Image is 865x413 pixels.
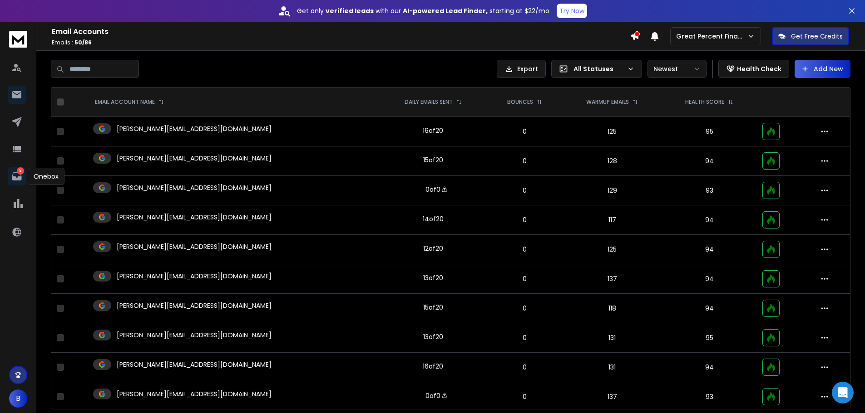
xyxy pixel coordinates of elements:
[493,245,557,254] p: 0
[117,301,272,310] p: [PERSON_NAME][EMAIL_ADDRESS][DOMAIN_NAME]
[772,27,849,45] button: Get Free Credits
[8,167,26,185] a: 8
[403,6,488,15] strong: AI-powered Lead Finder,
[586,98,629,106] p: WARMUP EMAILS
[493,156,557,165] p: 0
[562,205,662,235] td: 117
[662,382,756,412] td: 93
[832,382,854,403] div: Open Intercom Messenger
[662,176,756,205] td: 93
[493,274,557,283] p: 0
[562,353,662,382] td: 131
[507,98,533,106] p: BOUNCES
[662,353,756,382] td: 94
[117,213,272,222] p: [PERSON_NAME][EMAIL_ADDRESS][DOMAIN_NAME]
[557,4,587,18] button: Try Now
[791,32,843,41] p: Get Free Credits
[497,60,546,78] button: Export
[9,31,27,48] img: logo
[562,235,662,264] td: 125
[662,323,756,353] td: 95
[405,98,453,106] p: DAILY EMAILS SENT
[423,214,444,224] div: 14 of 20
[662,117,756,146] td: 95
[662,294,756,323] td: 94
[662,205,756,235] td: 94
[493,363,557,372] p: 0
[9,389,27,408] button: B
[562,382,662,412] td: 137
[95,98,164,106] div: EMAIL ACCOUNT NAME
[662,235,756,264] td: 94
[74,39,92,46] span: 50 / 86
[117,389,272,398] p: [PERSON_NAME][EMAIL_ADDRESS][DOMAIN_NAME]
[52,39,630,46] p: Emails :
[493,304,557,313] p: 0
[117,330,272,340] p: [PERSON_NAME][EMAIL_ADDRESS][DOMAIN_NAME]
[562,117,662,146] td: 125
[117,154,272,163] p: [PERSON_NAME][EMAIL_ADDRESS][DOMAIN_NAME]
[562,294,662,323] td: 118
[493,215,557,224] p: 0
[662,264,756,294] td: 94
[648,60,707,78] button: Newest
[117,360,272,369] p: [PERSON_NAME][EMAIL_ADDRESS][DOMAIN_NAME]
[493,333,557,342] p: 0
[562,264,662,294] td: 137
[297,6,549,15] p: Get only with our starting at $22/mo
[685,98,724,106] p: HEALTH SCORE
[559,6,584,15] p: Try Now
[326,6,374,15] strong: verified leads
[17,167,24,175] p: 8
[562,146,662,176] td: 128
[425,391,440,400] div: 0 of 0
[28,168,64,185] div: Onebox
[117,124,272,133] p: [PERSON_NAME][EMAIL_ADDRESS][DOMAIN_NAME]
[493,186,557,195] p: 0
[423,303,443,312] div: 15 of 20
[493,392,557,401] p: 0
[795,60,850,78] button: Add New
[493,127,557,136] p: 0
[52,26,630,37] h1: Email Accounts
[425,185,440,194] div: 0 of 0
[662,146,756,176] td: 94
[573,64,623,73] p: All Statuses
[117,272,272,281] p: [PERSON_NAME][EMAIL_ADDRESS][DOMAIN_NAME]
[117,242,272,251] p: [PERSON_NAME][EMAIL_ADDRESS][DOMAIN_NAME]
[676,32,747,41] p: Great Percent Finance
[117,183,272,192] p: [PERSON_NAME][EMAIL_ADDRESS][DOMAIN_NAME]
[423,126,443,135] div: 16 of 20
[562,176,662,205] td: 129
[562,323,662,353] td: 131
[737,64,781,73] p: Health Check
[423,155,443,165] div: 15 of 20
[423,332,443,341] div: 13 of 20
[423,273,443,282] div: 13 of 20
[423,244,443,253] div: 12 of 20
[718,60,789,78] button: Health Check
[423,362,443,371] div: 16 of 20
